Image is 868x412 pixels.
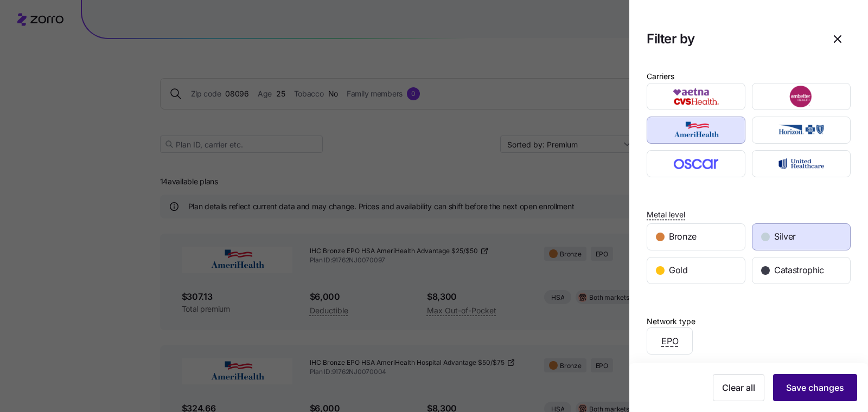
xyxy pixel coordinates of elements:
[722,381,755,394] span: Clear all
[762,86,841,107] img: Ambetter
[656,153,736,175] img: Oscar
[669,230,697,243] span: Bronze
[647,316,695,327] div: Network type
[773,374,857,401] button: Save changes
[647,209,685,220] span: Metal level
[669,263,688,277] span: Gold
[647,70,674,82] div: Carriers
[786,381,844,394] span: Save changes
[656,86,736,107] img: Aetna CVS Health
[713,374,764,401] button: Clear all
[774,263,824,277] span: Catastrophic
[647,30,695,47] h1: Filter by
[762,119,841,141] img: Horizon BlueCross BlueShield of New Jersey
[774,230,796,243] span: Silver
[656,119,736,141] img: AmeriHealth
[762,153,841,175] img: UnitedHealthcare
[661,334,679,348] span: EPO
